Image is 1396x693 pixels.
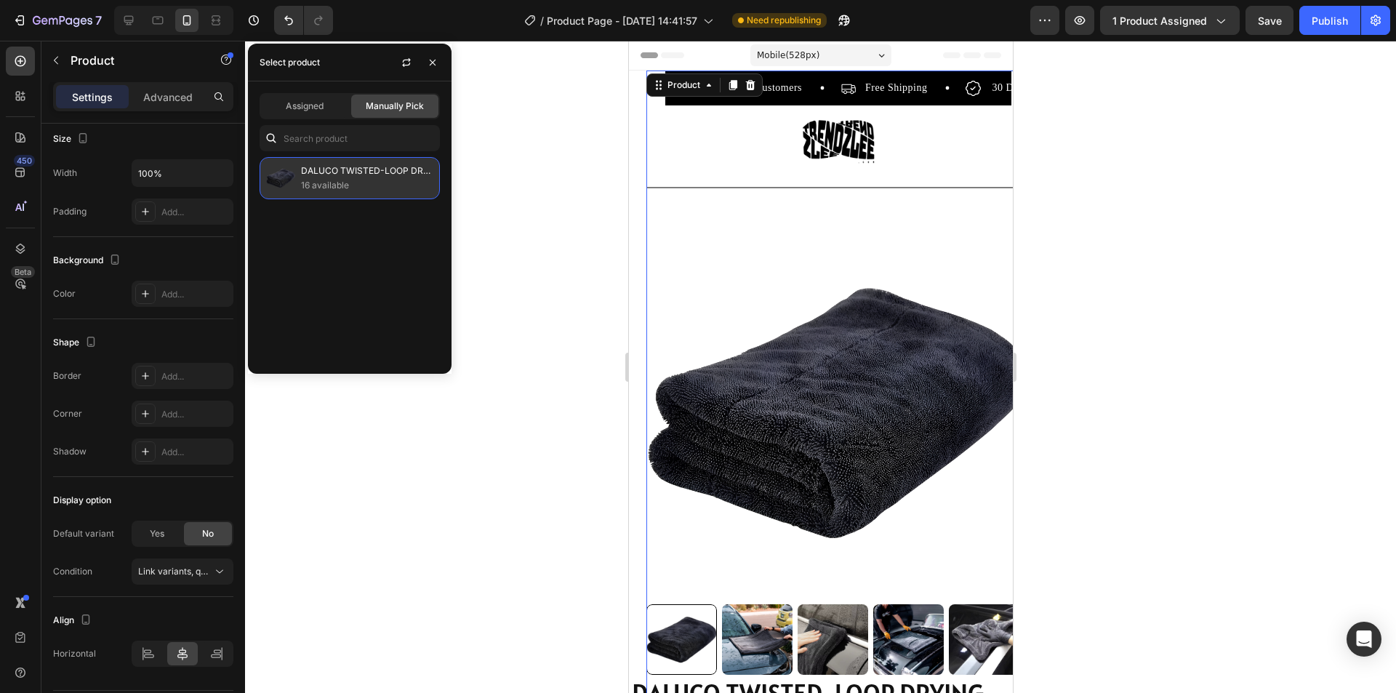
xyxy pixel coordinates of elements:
[143,89,193,105] p: Advanced
[1100,6,1240,35] button: 1 product assigned
[95,12,102,29] p: 7
[36,38,74,51] div: Product
[161,446,230,459] div: Add...
[53,611,95,630] div: Align
[301,164,433,178] p: DALUCO TWISTED-LOOP DRYING TOWEL
[138,566,353,577] span: Link variants, quantity <br> between same products
[366,100,424,113] span: Manually Pick
[11,266,35,278] div: Beta
[53,407,82,420] div: Corner
[161,288,230,301] div: Add...
[260,56,320,69] div: Select product
[173,65,246,137] img: gempages_578022134127788818-4e36f923-6e6c-421f-9b08-f6fc24c75996.png
[53,565,92,578] div: Condition
[301,178,433,193] p: 16 available
[1245,6,1293,35] button: Save
[202,527,214,540] span: No
[260,125,440,151] input: Search in Settings & Advanced
[161,206,230,219] div: Add...
[53,167,77,180] div: Width
[286,100,324,113] span: Assigned
[6,6,108,35] button: 7
[747,14,821,27] span: Need republishing
[53,527,114,540] div: Default variant
[161,408,230,421] div: Add...
[161,370,230,383] div: Add...
[72,89,113,105] p: Settings
[132,558,233,585] button: Link variants, quantity <br> between same products
[53,647,96,660] div: Horizontal
[53,205,87,218] div: Padding
[53,251,124,271] div: Background
[363,41,443,54] p: 30 Day Guarantee
[53,369,81,382] div: Border
[150,527,164,540] span: Yes
[1112,13,1207,28] span: 1 product assigned
[53,445,87,458] div: Shadow
[274,6,333,35] div: Undo/Redo
[14,155,35,167] div: 450
[1347,622,1381,657] div: Open Intercom Messenger
[547,13,697,28] span: Product Page - [DATE] 14:41:57
[629,41,1013,693] iframe: To enrich screen reader interactions, please activate Accessibility in Grammarly extension settings
[71,52,194,69] p: Product
[53,129,92,149] div: Size
[53,333,100,353] div: Shape
[53,287,76,300] div: Color
[1299,6,1360,35] button: Publish
[1258,15,1282,27] span: Save
[53,494,111,507] div: Display option
[1312,13,1348,28] div: Publish
[540,13,544,28] span: /
[132,160,233,186] input: Auto
[266,164,295,193] img: collections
